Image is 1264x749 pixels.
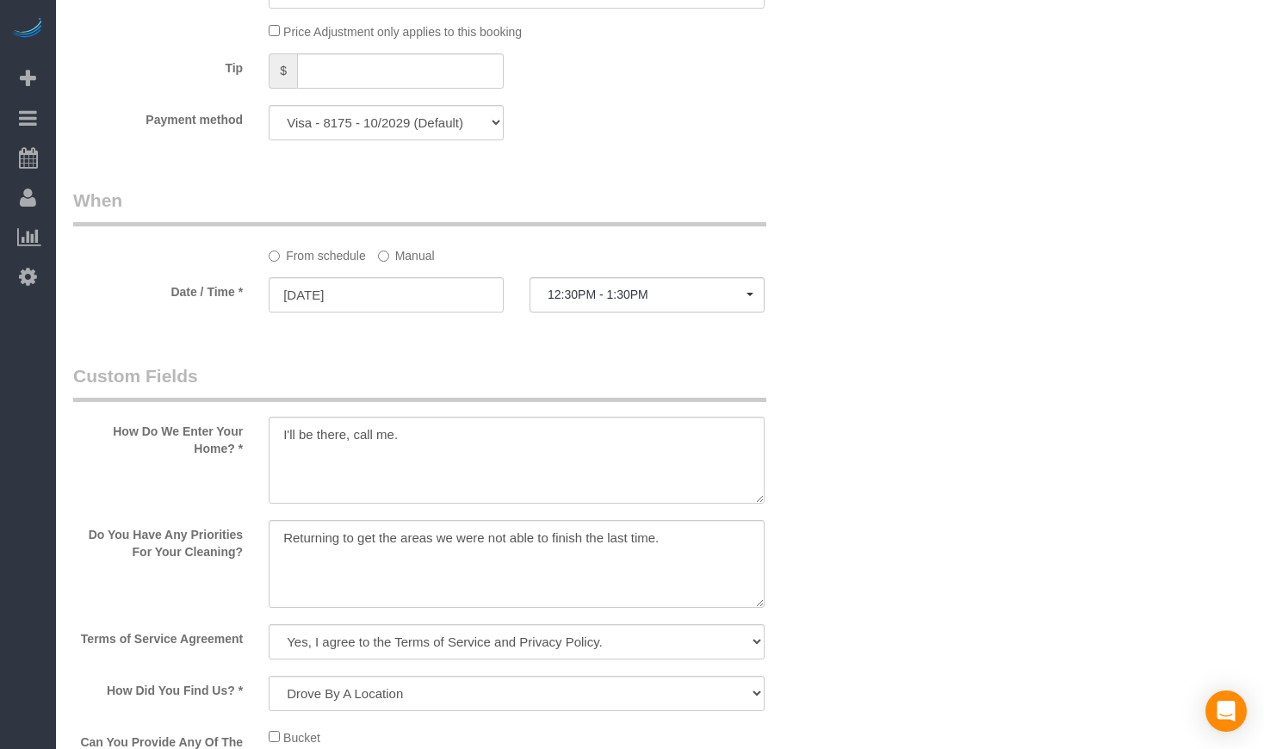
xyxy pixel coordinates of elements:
label: Do You Have Any Priorities For Your Cleaning? [60,520,256,560]
span: 12:30PM - 1:30PM [548,288,747,301]
img: Automaid Logo [10,17,45,41]
span: Price Adjustment only applies to this booking [283,25,522,39]
input: Manual [378,251,389,262]
label: Date / Time * [60,277,256,300]
label: Payment method [60,105,256,128]
label: Tip [60,53,256,77]
span: Bucket [283,731,320,745]
label: From schedule [269,241,366,264]
label: Terms of Service Agreement [60,624,256,647]
button: 12:30PM - 1:30PM [530,277,765,313]
legend: Custom Fields [73,363,766,402]
label: How Did You Find Us? * [60,676,256,699]
legend: When [73,188,766,226]
input: From schedule [269,251,280,262]
span: $ [269,53,297,89]
label: Manual [378,241,435,264]
label: How Do We Enter Your Home? * [60,417,256,457]
input: MM/DD/YYYY [269,277,504,313]
div: Open Intercom Messenger [1205,690,1247,732]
